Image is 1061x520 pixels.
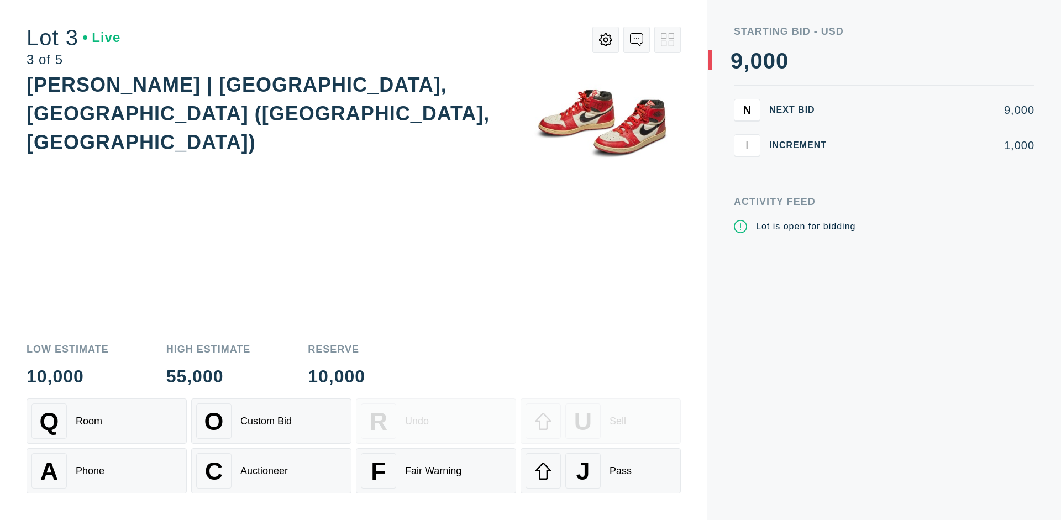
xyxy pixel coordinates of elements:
[769,106,836,114] div: Next Bid
[574,407,592,435] span: U
[27,73,490,154] div: [PERSON_NAME] | [GEOGRAPHIC_DATA], [GEOGRAPHIC_DATA] ([GEOGRAPHIC_DATA], [GEOGRAPHIC_DATA])
[40,457,58,485] span: A
[27,344,109,354] div: Low Estimate
[576,457,590,485] span: J
[521,398,681,444] button: USell
[734,99,760,121] button: N
[521,448,681,493] button: JPass
[27,367,109,385] div: 10,000
[27,398,187,444] button: QRoom
[745,139,749,151] span: I
[191,448,351,493] button: CAuctioneer
[734,27,1034,36] div: Starting Bid - USD
[844,140,1034,151] div: 1,000
[166,367,251,385] div: 55,000
[743,103,751,116] span: N
[610,416,626,427] div: Sell
[204,407,224,435] span: O
[405,416,429,427] div: Undo
[776,50,789,72] div: 0
[743,50,750,271] div: ,
[356,448,516,493] button: FFair Warning
[76,465,104,477] div: Phone
[405,465,461,477] div: Fair Warning
[356,398,516,444] button: RUndo
[370,407,387,435] span: R
[763,50,776,72] div: 0
[610,465,632,477] div: Pass
[240,416,292,427] div: Custom Bid
[83,31,120,44] div: Live
[27,53,120,66] div: 3 of 5
[205,457,223,485] span: C
[308,344,365,354] div: Reserve
[769,141,836,150] div: Increment
[734,197,1034,207] div: Activity Feed
[240,465,288,477] div: Auctioneer
[76,416,102,427] div: Room
[166,344,251,354] div: High Estimate
[40,407,59,435] span: Q
[756,220,855,233] div: Lot is open for bidding
[750,50,763,72] div: 0
[27,27,120,49] div: Lot 3
[844,104,1034,115] div: 9,000
[191,398,351,444] button: OCustom Bid
[731,50,743,72] div: 9
[371,457,386,485] span: F
[27,448,187,493] button: APhone
[308,367,365,385] div: 10,000
[734,134,760,156] button: I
